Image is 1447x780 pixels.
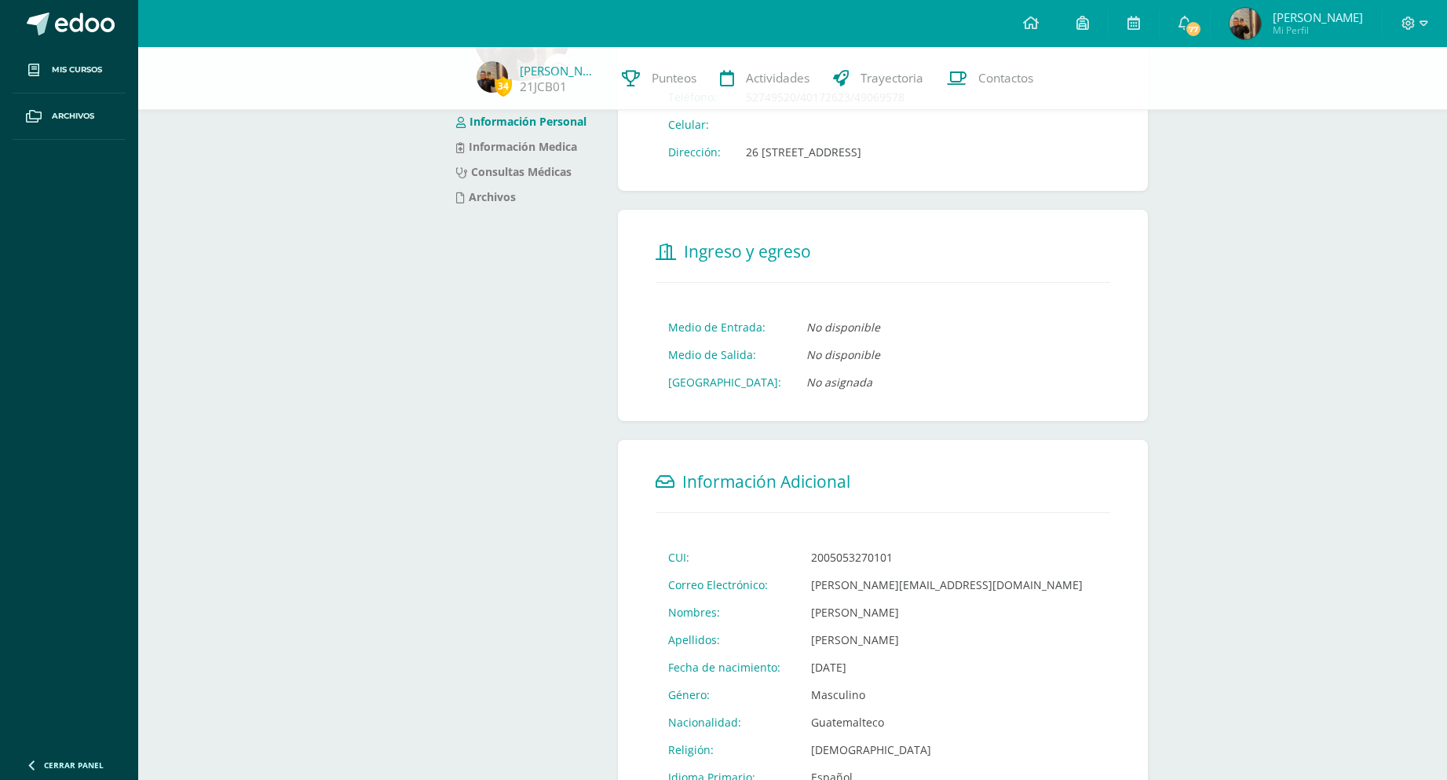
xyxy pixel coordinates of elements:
[1273,9,1363,25] span: [PERSON_NAME]
[52,64,102,76] span: Mis cursos
[798,681,1095,709] td: Masculino
[656,313,794,341] td: Medio de Entrada:
[861,70,923,86] span: Trayectoria
[806,375,872,390] i: No asignada
[798,709,1095,736] td: Guatemalteco
[978,70,1033,86] span: Contactos
[798,626,1095,654] td: [PERSON_NAME]
[1185,20,1202,38] span: 77
[708,47,821,110] a: Actividades
[477,61,508,93] img: 8b5d8d4ee8cece0648992386a2eaaccb.png
[656,111,733,138] td: Celular:
[656,599,798,626] td: Nombres:
[798,599,1095,626] td: [PERSON_NAME]
[798,544,1095,571] td: 2005053270101
[806,320,880,335] i: No disponible
[656,544,798,571] td: CUI:
[456,139,577,154] a: Información Medica
[935,47,1045,110] a: Contactos
[610,47,708,110] a: Punteos
[656,681,798,709] td: Género:
[520,79,567,95] a: 21JCB01
[684,240,811,262] span: Ingreso y egreso
[656,654,798,681] td: Fecha de nacimiento:
[456,189,516,204] a: Archivos
[656,138,733,166] td: Dirección:
[656,341,794,368] td: Medio de Salida:
[520,63,598,79] a: [PERSON_NAME]
[656,709,798,736] td: Nacionalidad:
[456,114,586,129] a: Información Personal
[798,571,1095,599] td: [PERSON_NAME][EMAIL_ADDRESS][DOMAIN_NAME]
[733,138,917,166] td: 26 [STREET_ADDRESS]
[52,110,94,123] span: Archivos
[806,347,880,362] i: No disponible
[656,571,798,599] td: Correo Electrónico:
[682,471,850,493] span: Información Adicional
[456,164,572,179] a: Consultas Médicas
[652,70,696,86] span: Punteos
[1230,8,1261,39] img: 8b5d8d4ee8cece0648992386a2eaaccb.png
[656,626,798,654] td: Apellidos:
[821,47,935,110] a: Trayectoria
[44,760,104,771] span: Cerrar panel
[798,654,1095,681] td: [DATE]
[1273,24,1363,37] span: Mi Perfil
[746,70,809,86] span: Actividades
[656,368,794,396] td: [GEOGRAPHIC_DATA]:
[798,736,1095,764] td: [DEMOGRAPHIC_DATA]
[13,93,126,140] a: Archivos
[495,76,512,96] span: 34
[13,47,126,93] a: Mis cursos
[656,736,798,764] td: Religión:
